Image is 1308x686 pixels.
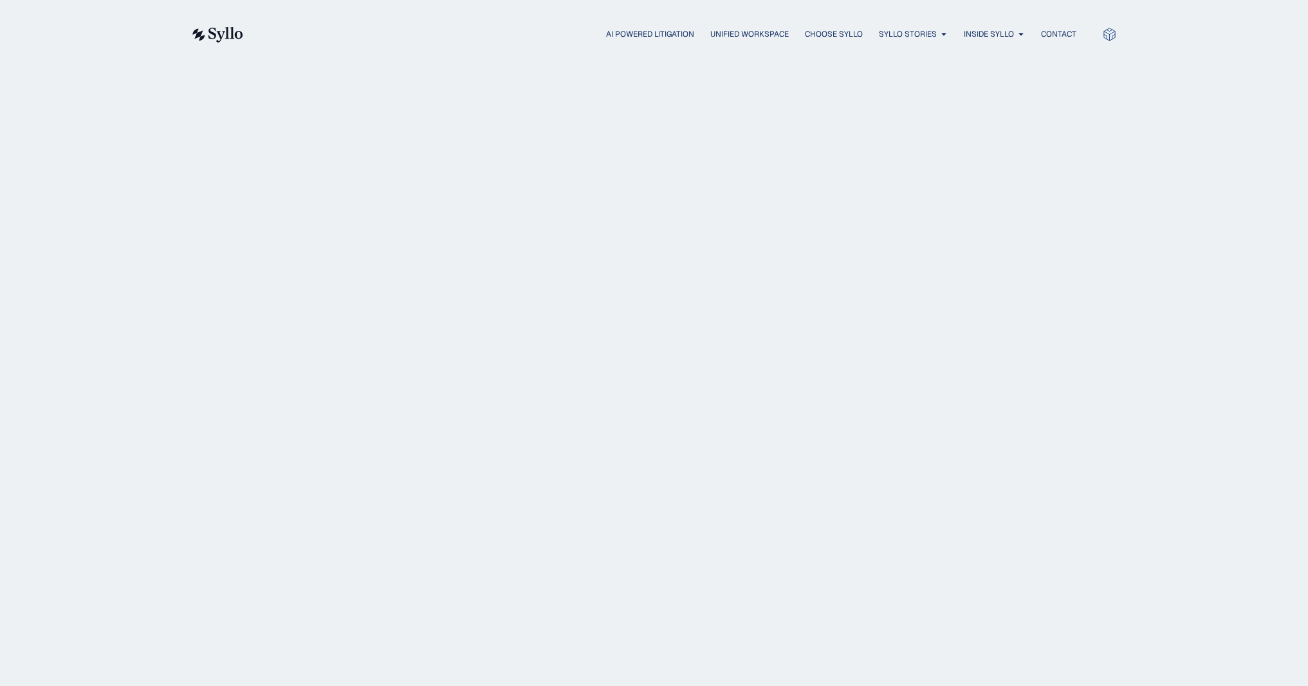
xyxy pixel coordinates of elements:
[606,28,694,40] a: AI Powered Litigation
[269,28,1076,41] nav: Menu
[879,28,937,40] a: Syllo Stories
[964,28,1014,40] a: Inside Syllo
[805,28,863,40] a: Choose Syllo
[190,27,243,42] img: syllo
[1041,28,1076,40] a: Contact
[269,28,1076,41] div: Menu Toggle
[710,28,789,40] a: Unified Workspace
